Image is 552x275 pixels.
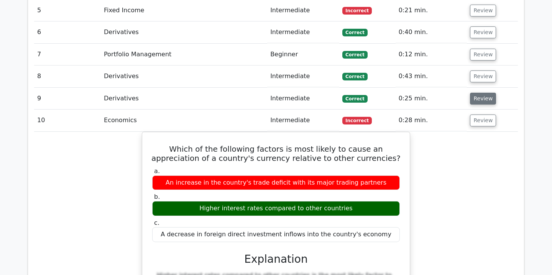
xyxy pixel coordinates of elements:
[101,21,267,43] td: Derivatives
[470,26,496,38] button: Review
[157,253,395,266] h3: Explanation
[396,88,467,110] td: 0:25 min.
[101,44,267,65] td: Portfolio Management
[101,110,267,131] td: Economics
[470,93,496,105] button: Review
[342,7,372,15] span: Incorrect
[152,227,400,242] div: A decrease in foreign direct investment inflows into the country's economy
[152,201,400,216] div: Higher interest rates compared to other countries
[154,193,160,200] span: b.
[34,65,101,87] td: 8
[34,44,101,65] td: 7
[342,29,367,36] span: Correct
[396,110,467,131] td: 0:28 min.
[34,88,101,110] td: 9
[470,49,496,61] button: Review
[154,219,159,226] span: c.
[267,65,339,87] td: Intermediate
[342,117,372,124] span: Incorrect
[470,115,496,126] button: Review
[34,110,101,131] td: 10
[396,21,467,43] td: 0:40 min.
[342,51,367,59] span: Correct
[342,95,367,103] span: Correct
[101,65,267,87] td: Derivatives
[267,110,339,131] td: Intermediate
[267,21,339,43] td: Intermediate
[470,70,496,82] button: Review
[396,65,467,87] td: 0:43 min.
[152,175,400,190] div: An increase in the country's trade deficit with its major trading partners
[342,73,367,80] span: Correct
[154,167,160,175] span: a.
[34,21,101,43] td: 6
[101,88,267,110] td: Derivatives
[151,144,401,163] h5: Which of the following factors is most likely to cause an appreciation of a country's currency re...
[267,88,339,110] td: Intermediate
[396,44,467,65] td: 0:12 min.
[470,5,496,16] button: Review
[267,44,339,65] td: Beginner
